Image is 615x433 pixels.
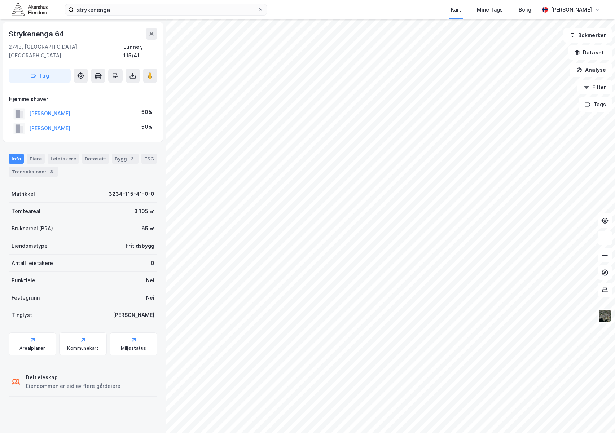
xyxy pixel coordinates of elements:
img: akershus-eiendom-logo.9091f326c980b4bce74ccdd9f866810c.svg [12,3,48,16]
div: Mine Tags [477,5,503,14]
div: 0 [151,259,154,268]
button: Filter [577,80,612,94]
div: Bruksareal (BRA) [12,224,53,233]
div: ESG [141,154,157,164]
div: 2743, [GEOGRAPHIC_DATA], [GEOGRAPHIC_DATA] [9,43,123,60]
img: 9k= [598,309,612,323]
div: [PERSON_NAME] [551,5,592,14]
button: Datasett [568,45,612,60]
div: Eiendomstype [12,242,48,250]
button: Tag [9,69,71,83]
button: Analyse [570,63,612,77]
div: [PERSON_NAME] [113,311,154,319]
div: 65 ㎡ [141,224,154,233]
div: Bolig [519,5,531,14]
div: Festegrunn [12,293,40,302]
div: Hjemmelshaver [9,95,157,103]
div: 2 [128,155,136,162]
div: Nei [146,276,154,285]
div: Nei [146,293,154,302]
div: 3 [48,168,55,175]
div: Miljøstatus [121,345,146,351]
button: Bokmerker [563,28,612,43]
div: Kommunekart [67,345,98,351]
div: Delt eieskap [26,373,120,382]
div: Tomteareal [12,207,40,216]
div: Lunner, 115/41 [123,43,157,60]
div: 3234-115-41-0-0 [109,190,154,198]
iframe: Chat Widget [579,398,615,433]
div: Kart [451,5,461,14]
div: Eiendommen er eid av flere gårdeiere [26,382,120,390]
div: Matrikkel [12,190,35,198]
div: Fritidsbygg [126,242,154,250]
div: Info [9,154,24,164]
div: Bygg [112,154,139,164]
div: 50% [141,123,153,131]
div: Arealplaner [19,345,45,351]
div: Leietakere [48,154,79,164]
div: Kontrollprogram for chat [579,398,615,433]
div: Antall leietakere [12,259,53,268]
div: Eiere [27,154,45,164]
div: 3 105 ㎡ [134,207,154,216]
div: Strykenenga 64 [9,28,65,40]
div: Transaksjoner [9,167,58,177]
button: Tags [579,97,612,112]
div: Tinglyst [12,311,32,319]
input: Søk på adresse, matrikkel, gårdeiere, leietakere eller personer [74,4,258,15]
div: Datasett [82,154,109,164]
div: 50% [141,108,153,116]
div: Punktleie [12,276,35,285]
